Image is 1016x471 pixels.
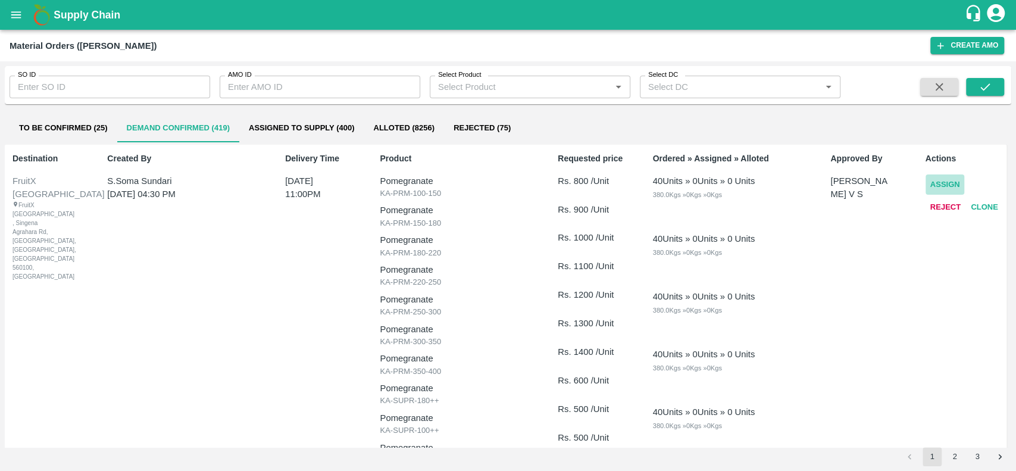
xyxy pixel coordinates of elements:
div: customer-support [964,4,985,26]
p: Pomegranate [380,204,541,217]
button: open drawer [2,1,30,29]
div: 40 Units » 0 Units » 0 Units [652,232,755,245]
p: [DATE] 04:30 PM [107,188,254,201]
label: SO ID [18,70,36,80]
div: 40 Units » 0 Units » 0 Units [652,348,755,361]
button: Demand Confirmed (419) [117,114,239,142]
p: Product [380,152,541,165]
button: Assign [926,174,965,195]
input: Enter SO ID [10,76,210,98]
button: Alloted (8256) [364,114,444,142]
p: Delivery Time [285,152,363,165]
button: Create AMO [930,37,1004,54]
p: Pomegranate [380,382,541,395]
input: Select DC [643,79,802,95]
div: 40 Units » 0 Units » 0 Units [652,406,755,419]
p: KA-PRM-300-350 [380,336,541,348]
p: Destination [12,152,90,165]
p: Rs. 500 /Unit [558,403,636,416]
p: Pomegranate [380,411,541,425]
button: Go to next page [990,447,1009,466]
img: logo [30,3,54,27]
span: 380.0 Kgs » 0 Kgs » 0 Kgs [652,249,721,256]
button: Go to page 3 [968,447,987,466]
span: 380.0 Kgs » 0 Kgs » 0 Kgs [652,307,721,314]
p: KA-SUPR-100++ [380,425,541,436]
div: FruitX [GEOGRAPHIC_DATA] [12,174,89,201]
button: Clone [965,197,1004,218]
p: S.Soma Sundari [107,174,254,188]
button: page 1 [923,447,942,466]
a: Supply Chain [54,7,964,23]
button: To Be Confirmed (25) [10,114,117,142]
p: Pomegranate [380,323,541,336]
p: Rs. 1300 /Unit [558,317,636,330]
p: Rs. 1200 /Unit [558,288,636,301]
button: Reject [926,197,965,218]
p: Rs. 1100 /Unit [558,260,636,273]
p: [DATE] 11:00PM [285,174,349,201]
p: KA-SUPR-180++ [380,395,541,407]
p: Requested price [558,152,636,165]
p: [PERSON_NAME] V S [830,174,890,201]
button: Open [821,79,836,95]
div: 40 Units » 0 Units » 0 Units [652,174,755,188]
p: KA-PRM-250-300 [380,306,541,318]
label: Select DC [648,70,678,80]
div: FruitX [GEOGRAPHIC_DATA] , Singena Agrahara Rd, [GEOGRAPHIC_DATA], [GEOGRAPHIC_DATA], [GEOGRAPHIC... [12,201,58,281]
p: Rs. 500 /Unit [558,431,636,444]
button: Go to page 2 [945,447,964,466]
p: Rs. 800 /Unit [558,174,636,188]
p: Pomegranate [380,293,541,306]
div: account of current user [985,2,1006,27]
p: Approved By [830,152,908,165]
p: KA-PRM-150-180 [380,217,541,229]
input: Select Product [433,79,607,95]
p: KA-PRM-100-150 [380,188,541,199]
input: Enter AMO ID [220,76,420,98]
p: Rs. 1400 /Unit [558,345,636,358]
p: KA-PRM-180-220 [380,247,541,259]
p: Pomegranate [380,233,541,247]
b: Supply Chain [54,9,120,21]
p: Ordered » Assigned » Alloted [652,152,814,165]
div: Material Orders ([PERSON_NAME]) [10,38,157,54]
p: Rs. 600 /Unit [558,374,636,387]
button: Assigned to Supply (400) [239,114,364,142]
label: Select Product [438,70,481,80]
p: Pomegranate [380,263,541,276]
p: Pomegranate [380,441,541,454]
p: Actions [926,152,1004,165]
button: Open [611,79,626,95]
span: 380.0 Kgs » 0 Kgs » 0 Kgs [652,364,721,372]
span: 380.0 Kgs » 0 Kgs » 0 Kgs [652,422,721,429]
div: 40 Units » 0 Units » 0 Units [652,290,755,303]
label: AMO ID [228,70,252,80]
p: Pomegranate [380,352,541,365]
p: Created By [107,152,268,165]
p: KA-PRM-350-400 [380,366,541,378]
p: KA-PRM-220-250 [380,276,541,288]
span: 380.0 Kgs » 0 Kgs » 0 Kgs [652,191,721,198]
p: Rs. 900 /Unit [558,203,636,216]
p: Rs. 1000 /Unit [558,231,636,244]
nav: pagination navigation [898,447,1011,466]
p: Pomegranate [380,174,541,188]
button: Rejected (75) [444,114,520,142]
